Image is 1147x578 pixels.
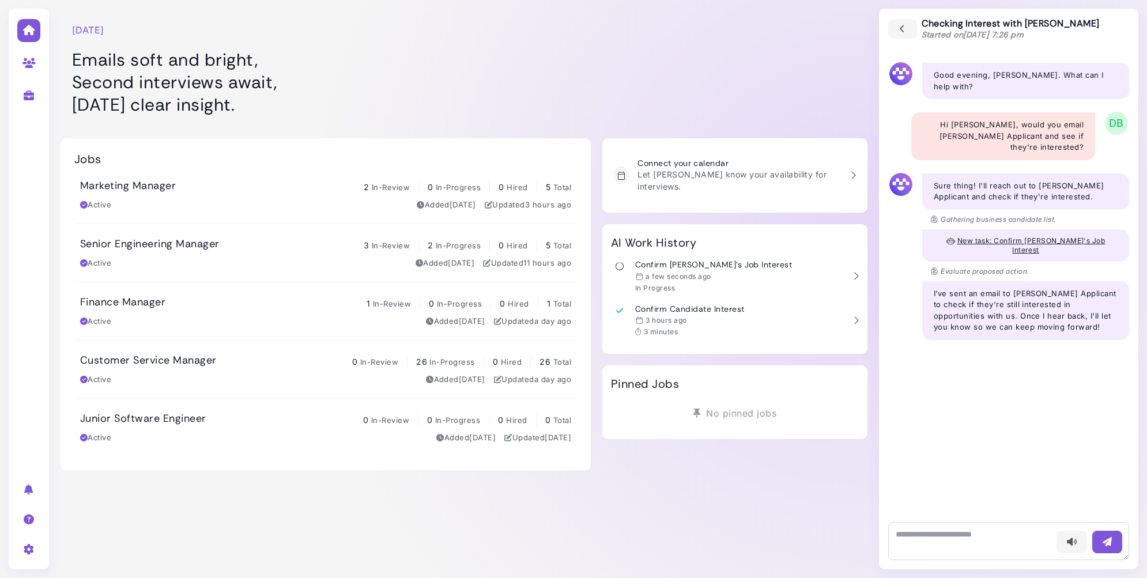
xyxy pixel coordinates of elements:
[459,316,485,326] time: Aug 28, 2025
[74,341,577,398] a: Customer Service Manager 0 In-Review 26 In-Progress 0 Hired 26 Total Active Added[DATE] Updateda ...
[922,29,1024,40] span: Started on
[934,288,1118,333] p: I’ve sent an email to [PERSON_NAME] Applicant to check if they're still interested in opportuniti...
[80,180,176,192] h3: Marketing Manager
[364,182,369,192] span: 2
[545,433,571,442] time: Aug 28, 2025
[545,415,550,425] span: 0
[429,299,434,308] span: 0
[80,199,111,211] div: Active
[534,316,571,326] time: Sep 01, 2025
[448,258,474,267] time: Aug 28, 2025
[500,299,505,308] span: 0
[72,48,579,116] h1: Emails soft and bright, Second interviews await, [DATE] clear insight.
[504,432,571,444] div: Updated
[498,415,503,425] span: 0
[523,258,571,267] time: Sep 02, 2025
[372,183,410,192] span: In-Review
[74,399,577,456] a: Junior Software Engineer 0 In-Review 0 In-Progress 0 Hired 0 Total Active Added[DATE] Updated[DATE]
[352,357,357,367] span: 0
[1105,112,1128,135] span: DB
[546,240,550,250] span: 5
[499,240,504,250] span: 0
[644,327,678,336] span: 3 minutes
[80,354,217,367] h3: Customer Service Manager
[80,296,165,309] h3: Finance Manager
[367,299,370,308] span: 1
[427,415,432,425] span: 0
[80,316,111,327] div: Active
[635,284,792,293] div: In Progress
[922,18,1100,40] div: Checking Interest with [PERSON_NAME]
[553,357,571,367] span: Total
[539,357,550,367] span: 26
[611,377,679,391] h2: Pinned Jobs
[80,238,219,251] h3: Senior Engineering Manager
[494,316,571,327] div: Updated
[360,357,398,367] span: In-Review
[911,112,1095,160] div: Hi [PERSON_NAME], would you email [PERSON_NAME] Applicant and see if they're interested?
[428,182,433,192] span: 0
[553,183,571,192] span: Total
[80,258,111,269] div: Active
[611,402,859,424] div: No pinned jobs
[437,299,482,308] span: In-Progress
[426,316,485,327] div: Added
[494,374,571,386] div: Updated
[80,413,206,425] h3: Junior Software Engineer
[417,199,476,211] div: Added
[646,272,711,281] time: Sep 02, 2025
[74,166,577,224] a: Marketing Manager 2 In-Review 0 In-Progress 0 Hired 5 Total Active Added[DATE] Updated3 hours ago
[534,375,571,384] time: Sep 01, 2025
[963,29,1024,40] time: [DATE] 7:26 pm
[459,375,485,384] time: Aug 28, 2025
[74,224,577,282] a: Senior Engineering Manager 3 In-Review 2 In-Progress 0 Hired 5 Total Active Added[DATE] Updated11...
[72,23,104,37] time: [DATE]
[553,241,571,250] span: Total
[525,200,571,209] time: Sep 02, 2025
[485,199,571,211] div: Updated
[364,240,369,250] span: 3
[931,214,1057,225] p: Gathering business candidate list.
[646,316,686,324] time: Sep 02, 2025
[428,240,433,250] span: 2
[74,282,577,340] a: Finance Manager 1 In-Review 0 In-Progress 0 Hired 1 Total Active Added[DATE] Updateda day ago
[635,304,744,314] h3: Confirm Candidate Interest
[637,168,841,192] p: Let [PERSON_NAME] know your availability for interviews.
[547,299,550,308] span: 1
[416,357,427,367] span: 26
[608,153,862,198] a: Connect your calendar Let [PERSON_NAME] know your availability for interviews.
[483,258,571,269] div: Updated
[426,374,485,386] div: Added
[416,258,475,269] div: Added
[80,374,111,386] div: Active
[436,432,496,444] div: Added
[506,415,527,425] span: Hired
[508,299,529,308] span: Hired
[635,260,792,270] h3: Confirm [PERSON_NAME]'s Job Interest
[373,299,411,308] span: In-Review
[363,415,368,425] span: 0
[469,433,496,442] time: Aug 28, 2025
[553,299,571,308] span: Total
[493,357,498,367] span: 0
[450,200,476,209] time: Aug 28, 2025
[80,432,111,444] div: Active
[371,415,409,425] span: In-Review
[553,415,571,425] span: Total
[931,266,1029,277] p: Evaluate proposed action.
[436,241,481,250] span: In-Progress
[934,180,1118,203] p: Sure thing! I'll reach out to [PERSON_NAME] Applicant and check if they're interested.
[934,236,1118,255] button: New task: Confirm [PERSON_NAME]'s Job Interest
[372,241,410,250] span: In-Review
[499,182,504,192] span: 0
[435,415,480,425] span: In-Progress
[501,357,522,367] span: Hired
[637,158,841,168] h3: Connect your calendar
[546,182,550,192] span: 5
[507,241,527,250] span: Hired
[507,183,527,192] span: Hired
[957,236,1106,254] span: New task: Confirm [PERSON_NAME]'s Job Interest
[922,63,1129,99] div: Good evening, [PERSON_NAME]. What can I help with?
[74,152,101,166] h2: Jobs
[429,357,474,367] span: In-Progress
